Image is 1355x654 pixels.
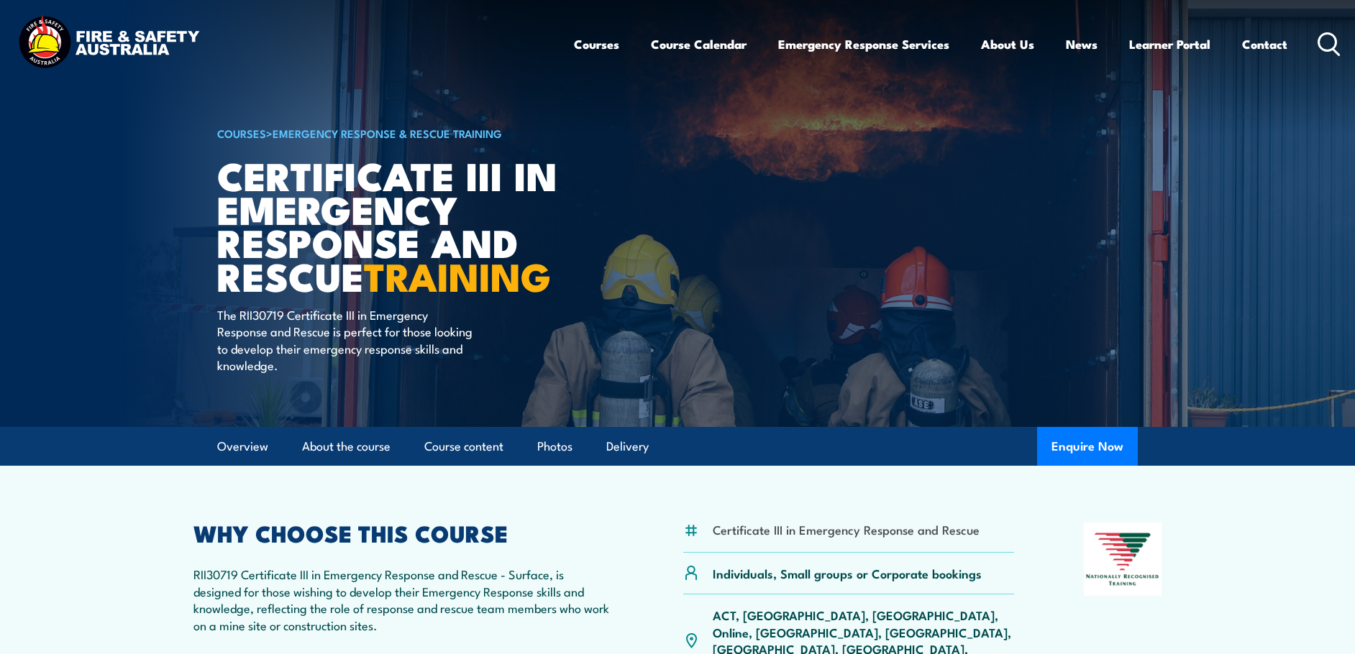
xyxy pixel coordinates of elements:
p: The RII30719 Certificate III in Emergency Response and Rescue is perfect for those looking to dev... [217,306,480,374]
button: Enquire Now [1037,427,1138,466]
h2: WHY CHOOSE THIS COURSE [193,522,613,543]
a: Learner Portal [1129,25,1210,63]
a: Emergency Response & Rescue Training [273,125,502,141]
a: About the course [302,428,391,466]
p: Individuals, Small groups or Corporate bookings [713,565,982,581]
img: Nationally Recognised Training logo. [1084,522,1162,596]
li: Certificate III in Emergency Response and Rescue [713,521,980,538]
a: Photos [537,428,572,466]
a: Overview [217,428,268,466]
a: Course Calendar [651,25,747,63]
a: Emergency Response Services [778,25,949,63]
a: About Us [981,25,1034,63]
strong: TRAINING [364,245,551,305]
h1: Certificate III in Emergency Response and Rescue [217,158,572,293]
a: Courses [574,25,619,63]
a: Contact [1242,25,1287,63]
a: Delivery [606,428,649,466]
a: Course content [424,428,503,466]
a: COURSES [217,125,266,141]
h6: > [217,124,572,142]
a: News [1066,25,1098,63]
